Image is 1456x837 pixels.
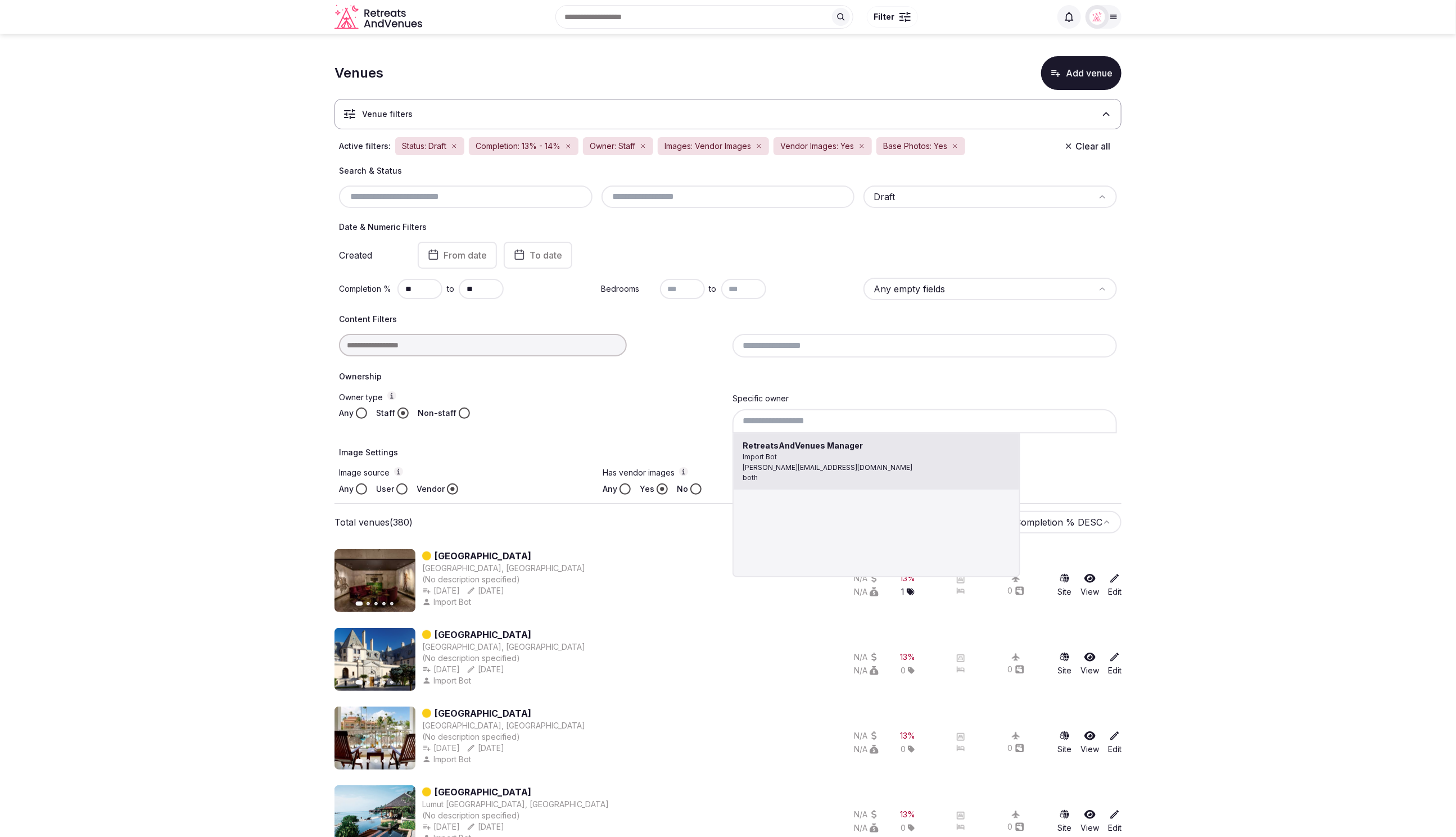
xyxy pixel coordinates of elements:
strong: RetreatsAndVenues Manager [743,441,863,450]
img: miaceralde [1089,9,1105,25]
div: Import Bot [743,453,1010,462]
span: Filter [874,11,895,22]
button: Filter [867,6,918,28]
span: both [743,473,1010,483]
svg: Retreats and Venues company logo [334,4,424,30]
span: [PERSON_NAME][EMAIL_ADDRESS][DOMAIN_NAME] [743,463,1010,473]
a: Visit the homepage [334,4,424,30]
